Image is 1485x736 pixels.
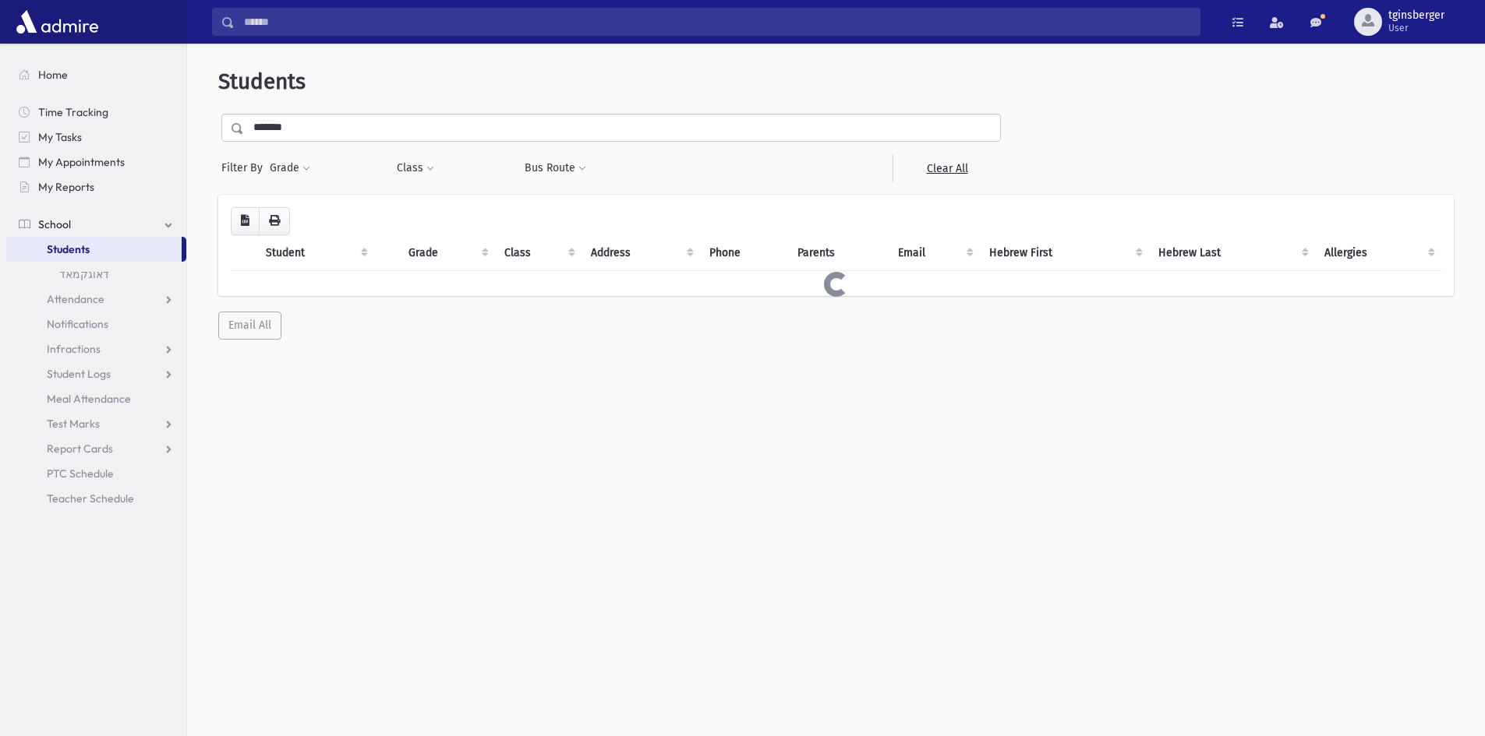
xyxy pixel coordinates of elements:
[6,336,186,361] a: Infractions
[218,69,306,94] span: Students
[6,212,186,237] a: School
[524,154,587,182] button: Bus Route
[980,235,1148,271] th: Hebrew First
[47,467,114,481] span: PTC Schedule
[6,461,186,486] a: PTC Schedule
[6,150,186,174] a: My Appointments
[6,174,186,199] a: My Reports
[47,292,104,306] span: Attendance
[221,160,269,176] span: Filter By
[47,442,113,456] span: Report Cards
[231,207,260,235] button: CSV
[47,367,111,381] span: Student Logs
[6,312,186,336] a: Notifications
[38,155,125,169] span: My Appointments
[1388,22,1444,34] span: User
[38,217,71,231] span: School
[6,125,186,150] a: My Tasks
[256,235,374,271] th: Student
[218,312,281,340] button: Email All
[6,436,186,461] a: Report Cards
[396,154,435,182] button: Class
[6,100,186,125] a: Time Tracking
[47,392,131,406] span: Meal Attendance
[1149,235,1316,271] th: Hebrew Last
[6,262,186,287] a: דאוגקמאד
[38,130,82,144] span: My Tasks
[235,8,1200,36] input: Search
[6,62,186,87] a: Home
[700,235,788,271] th: Phone
[6,411,186,436] a: Test Marks
[1315,235,1441,271] th: Allergies
[893,154,1001,182] a: Clear All
[47,317,108,331] span: Notifications
[47,417,100,431] span: Test Marks
[6,361,186,386] a: Student Logs
[889,235,980,271] th: Email
[6,237,182,262] a: Students
[259,207,290,235] button: Print
[269,154,311,182] button: Grade
[6,386,186,411] a: Meal Attendance
[788,235,889,271] th: Parents
[38,68,68,82] span: Home
[47,491,134,505] span: Teacher Schedule
[38,105,108,119] span: Time Tracking
[12,6,102,37] img: AdmirePro
[47,342,101,356] span: Infractions
[38,180,94,194] span: My Reports
[47,242,90,256] span: Students
[582,235,700,271] th: Address
[6,287,186,312] a: Attendance
[399,235,494,271] th: Grade
[495,235,582,271] th: Class
[6,486,186,511] a: Teacher Schedule
[1388,9,1444,22] span: tginsberger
